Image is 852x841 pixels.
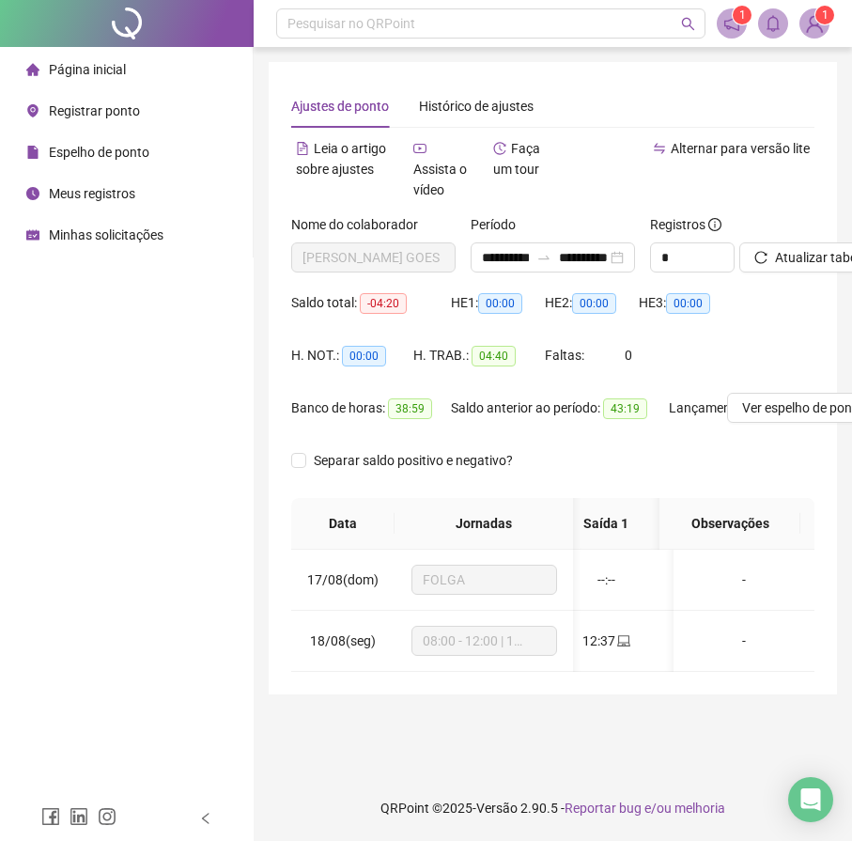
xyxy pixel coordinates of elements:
[388,398,432,419] span: 38:59
[565,569,646,590] div: --:--
[639,292,733,314] div: HE 3:
[476,801,518,816] span: Versão
[572,293,616,314] span: 00:00
[666,293,710,314] span: 00:00
[413,345,545,366] div: H. TRAB.:
[671,141,810,156] span: Alternar para versão lite
[254,775,852,841] footer: QRPoint © 2025 - 2.90.5 -
[650,214,721,235] span: Registros
[625,348,632,363] span: 0
[306,450,520,471] span: Separar saldo positivo e negativo?
[822,8,829,22] span: 1
[451,397,669,419] div: Saldo anterior ao período:
[26,187,39,200] span: clock-circle
[310,633,376,648] span: 18/08(seg)
[451,292,545,314] div: HE 1:
[413,162,467,197] span: Assista o vídeo
[291,214,430,235] label: Nome do colaborador
[733,6,751,24] sup: 1
[199,812,212,825] span: left
[536,250,551,265] span: swap-right
[296,141,386,177] span: Leia o artigo sobre ajustes
[659,498,800,550] th: Observações
[545,348,587,363] span: Faltas:
[653,142,666,155] span: swap
[98,807,116,826] span: instagram
[423,566,546,594] span: FOLGA
[26,63,39,76] span: home
[565,801,725,816] span: Reportar bug e/ou melhoria
[788,777,833,822] div: Open Intercom Messenger
[49,186,135,201] span: Meus registros
[291,345,413,366] div: H. NOT.:
[669,397,819,419] div: Lançamentos:
[302,243,444,272] span: GABRIELA ALVES GOES
[70,807,88,826] span: linkedin
[493,141,540,177] span: Faça um tour
[615,634,630,647] span: laptop
[550,498,661,550] th: Saída 1
[307,572,379,587] span: 17/08(dom)
[26,228,39,241] span: schedule
[49,62,126,77] span: Página inicial
[342,346,386,366] span: 00:00
[689,631,799,651] div: -
[291,292,451,314] div: Saldo total:
[49,227,163,242] span: Minhas solicitações
[419,99,534,114] span: Histórico de ajustes
[472,346,516,366] span: 04:40
[708,218,721,231] span: info-circle
[674,513,785,534] span: Observações
[296,142,309,155] span: file-text
[681,17,695,31] span: search
[545,292,639,314] div: HE 2:
[49,103,140,118] span: Registrar ponto
[536,250,551,265] span: to
[291,397,451,419] div: Banco de horas:
[413,142,426,155] span: youtube
[26,146,39,159] span: file
[49,145,149,160] span: Espelho de ponto
[815,6,834,24] sup: Atualize o seu contato no menu Meus Dados
[565,631,646,651] div: 12:37
[26,104,39,117] span: environment
[291,498,395,550] th: Data
[754,251,767,264] span: reload
[478,293,522,314] span: 00:00
[423,627,546,655] span: 08:00 - 12:00 | 13:00 - 18:00
[723,15,740,32] span: notification
[360,293,407,314] span: -04:20
[689,569,799,590] div: -
[395,498,573,550] th: Jornadas
[800,9,829,38] img: 83968
[493,142,506,155] span: history
[603,398,647,419] span: 43:19
[739,8,746,22] span: 1
[471,214,528,235] label: Período
[41,807,60,826] span: facebook
[291,99,389,114] span: Ajustes de ponto
[765,15,782,32] span: bell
